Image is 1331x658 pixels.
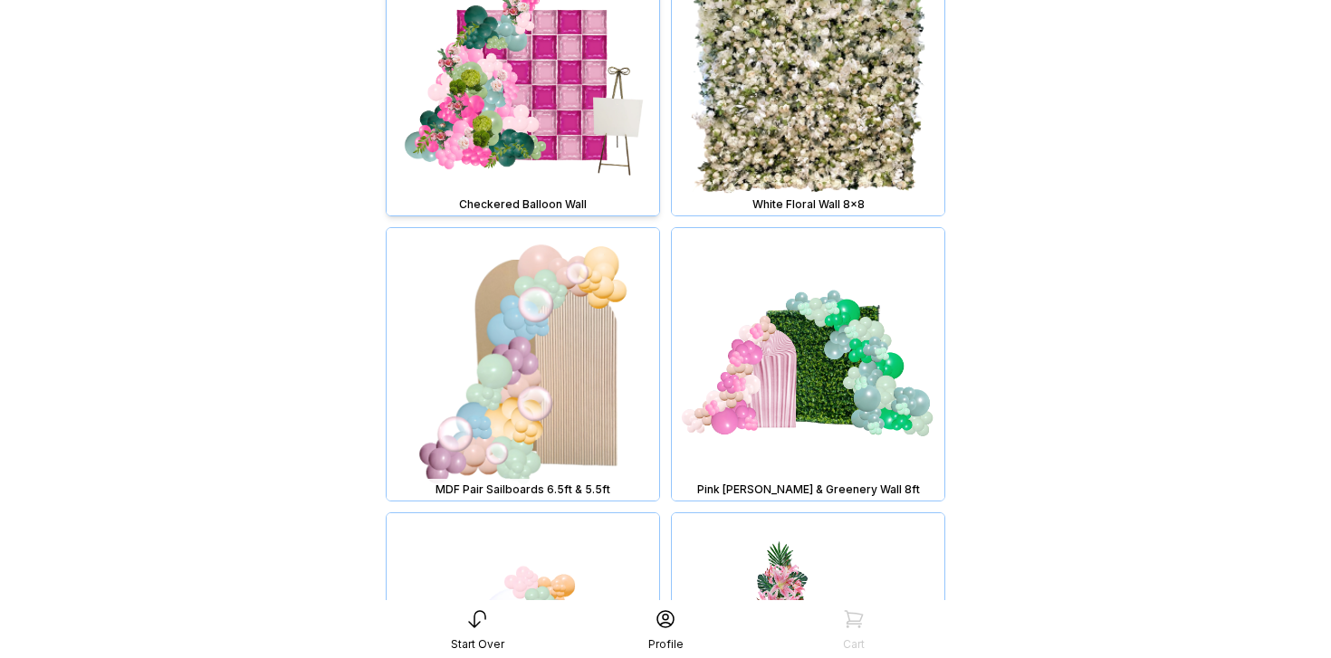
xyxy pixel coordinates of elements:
[675,197,941,212] div: White Floral Wall 8x8
[672,228,944,501] img: Pink Chiara & Greenery Wall 8ft
[451,637,504,652] div: Start Over
[675,482,941,497] div: Pink [PERSON_NAME] & Greenery Wall 8ft
[387,228,659,501] img: MDF Pair Sailboards 6.5ft & 5.5ft
[390,482,656,497] div: MDF Pair Sailboards 6.5ft & 5.5ft
[648,637,684,652] div: Profile
[843,637,865,652] div: Cart
[390,197,656,212] div: Checkered Balloon Wall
